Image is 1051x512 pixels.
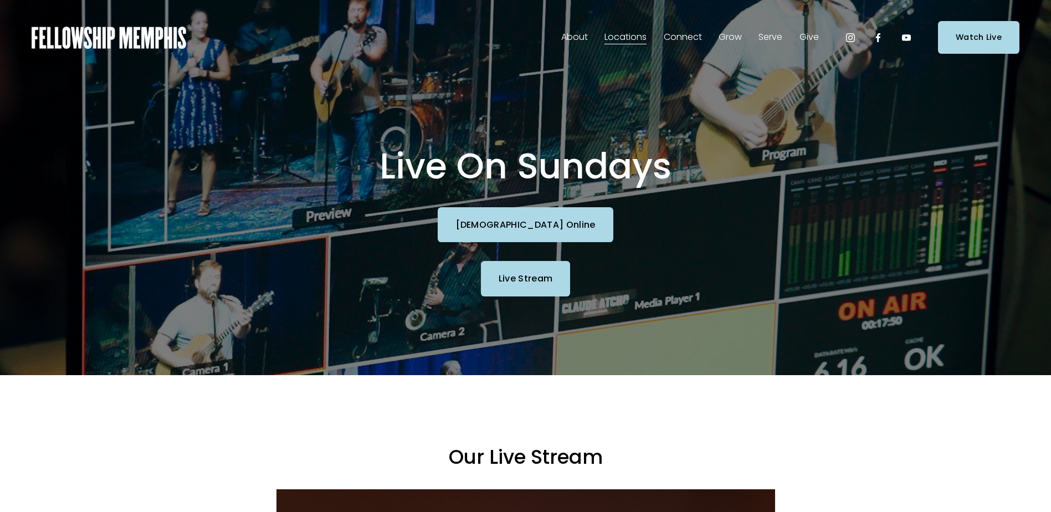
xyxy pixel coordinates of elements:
a: folder dropdown [719,29,742,47]
a: Instagram [845,32,856,43]
h1: Live On Sundays [276,145,775,188]
h3: Our Live Stream [276,444,775,470]
span: Grow [719,29,742,45]
a: folder dropdown [799,29,819,47]
span: Serve [758,29,782,45]
a: folder dropdown [561,29,588,47]
a: Facebook [873,32,884,43]
a: folder dropdown [664,29,702,47]
span: Connect [664,29,702,45]
span: Locations [604,29,647,45]
img: Fellowship Memphis [32,27,186,49]
span: Give [799,29,819,45]
a: Watch Live [938,21,1019,54]
a: Live Stream [481,261,571,296]
a: folder dropdown [604,29,647,47]
a: YouTube [901,32,912,43]
a: folder dropdown [758,29,782,47]
a: [DEMOGRAPHIC_DATA] Online [438,207,613,242]
span: About [561,29,588,45]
